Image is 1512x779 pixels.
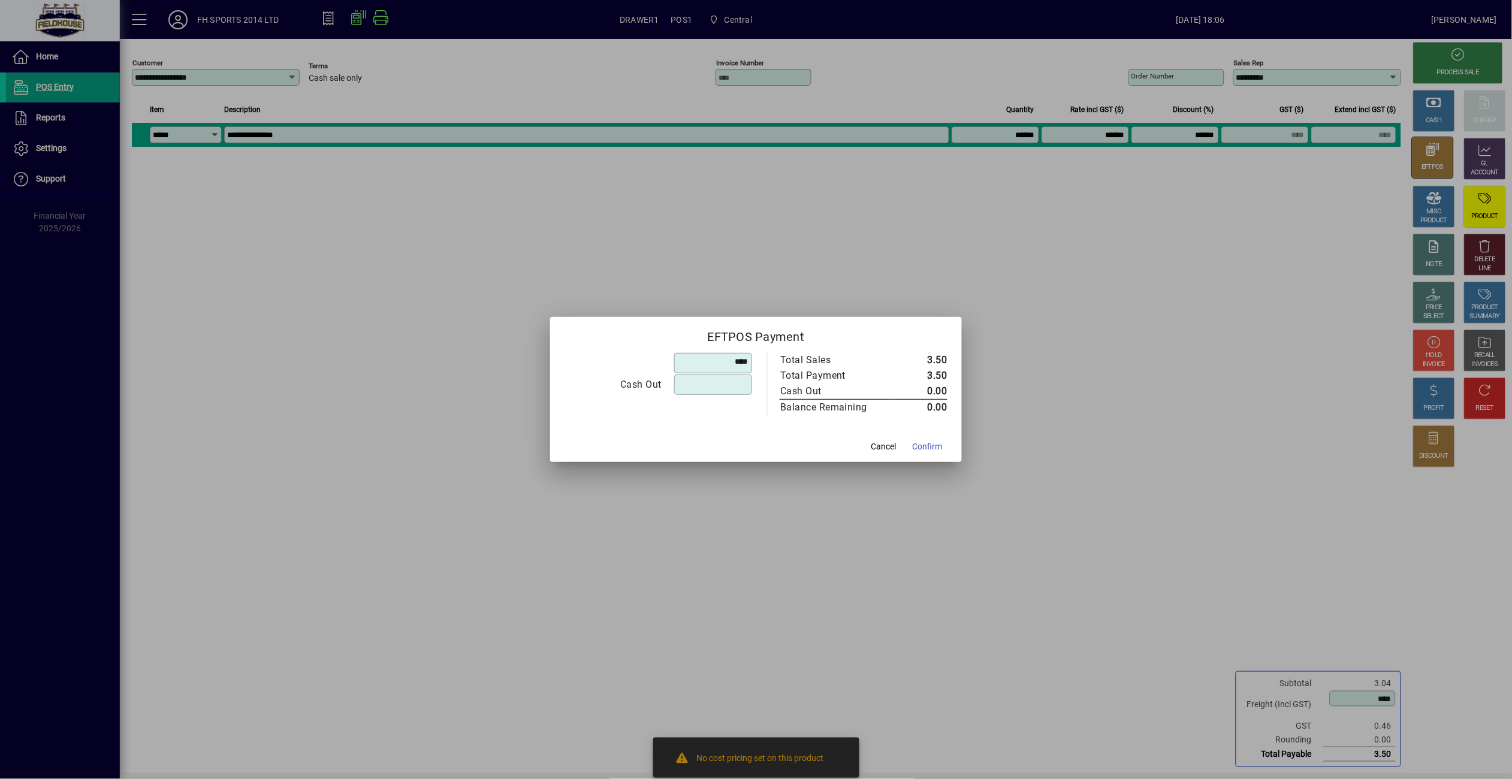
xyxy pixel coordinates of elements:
[550,317,962,352] h2: EFTPOS Payment
[780,352,893,368] td: Total Sales
[893,400,947,416] td: 0.00
[780,368,893,384] td: Total Payment
[913,440,943,453] span: Confirm
[565,378,662,392] div: Cash Out
[893,384,947,400] td: 0.00
[780,384,881,398] div: Cash Out
[865,436,903,457] button: Cancel
[893,352,947,368] td: 3.50
[893,368,947,384] td: 3.50
[908,436,947,457] button: Confirm
[871,440,897,453] span: Cancel
[780,400,881,415] div: Balance Remaining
